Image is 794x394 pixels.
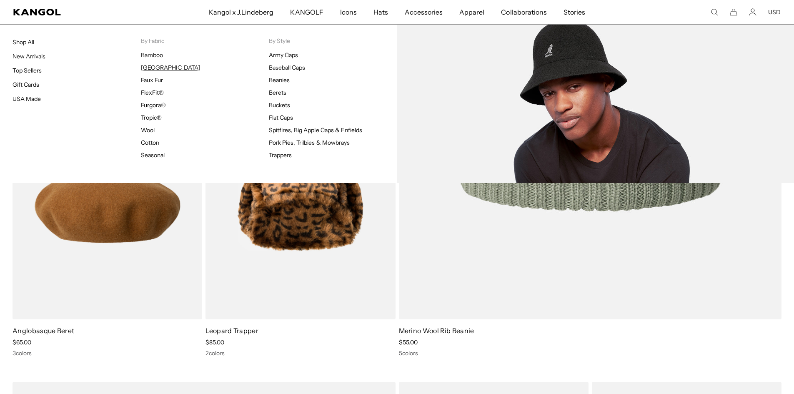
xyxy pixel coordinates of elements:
a: Merino Wool Rib Beanie [399,326,474,335]
a: Cotton [141,139,159,146]
img: Leopard Trapper [205,81,395,320]
button: Cart [730,8,737,16]
span: $65.00 [13,339,31,346]
a: Berets [269,89,286,96]
a: Leopard Trapper [205,326,258,335]
a: Army Caps [269,51,298,59]
div: 2 colors [205,349,395,357]
a: [GEOGRAPHIC_DATA] [141,64,200,71]
span: $85.00 [205,339,224,346]
a: Furgora® [141,101,166,109]
a: Anglobasque Beret [13,326,74,335]
a: Flat Caps [269,114,293,121]
a: Kangol [13,9,138,15]
button: USD [768,8,781,16]
a: New Arrivals [13,53,45,60]
a: Seasonal [141,151,165,159]
div: 5 colors [399,349,782,357]
span: $55.00 [399,339,418,346]
a: Buckets [269,101,290,109]
a: Spitfires, Big Apple Caps & Enfields [269,126,362,134]
a: Gift Cards [13,81,39,88]
a: Beanies [269,76,290,84]
a: Trappers [269,151,292,159]
summary: Search here [711,8,718,16]
div: 3 colors [13,349,202,357]
p: By Fabric [141,37,269,45]
a: Account [749,8,756,16]
a: Wool [141,126,155,134]
a: Faux Fur [141,76,163,84]
a: Bamboo [141,51,163,59]
p: By Style [269,37,397,45]
a: Shop All [13,38,34,46]
a: Baseball Caps [269,64,305,71]
a: Top Sellers [13,67,42,74]
img: Anglobasque Beret [13,81,202,320]
a: USA Made [13,95,41,103]
a: Pork Pies, Trilbies & Mowbrays [269,139,350,146]
a: Tropic® [141,114,162,121]
a: FlexFit® [141,89,164,96]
